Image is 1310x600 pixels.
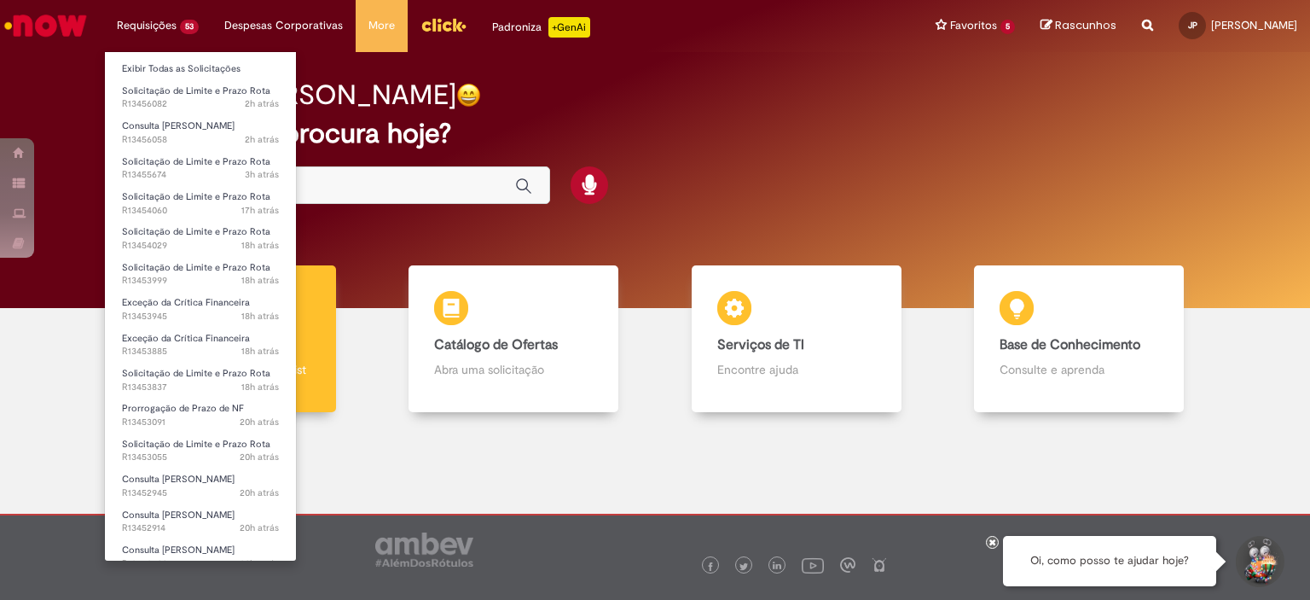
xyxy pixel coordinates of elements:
[492,17,590,38] div: Padroniza
[245,168,279,181] span: 3h atrás
[773,562,781,572] img: logo_footer_linkedin.png
[122,261,270,274] span: Solicitação de Limite e Prazo Rota
[245,97,279,110] span: 2h atrás
[1211,18,1297,32] span: [PERSON_NAME]
[241,310,279,323] time: 27/08/2025 17:30:05
[105,399,296,431] a: Aberto R13453091 : Prorrogação de Prazo de NF
[245,133,279,146] time: 28/08/2025 09:13:20
[122,367,270,380] span: Solicitação de Limite e Prazo Rota
[122,544,235,556] span: Consulta [PERSON_NAME]
[739,562,748,571] img: logo_footer_twitter.png
[840,557,855,573] img: logo_footer_workplace.png
[105,294,296,325] a: Aberto R13453945 : Exceção da Crítica Financeira
[241,239,279,252] span: 18h atrás
[130,119,1181,149] h2: O que você procura hoje?
[950,17,997,34] span: Favoritos
[938,265,1221,413] a: Base de Conhecimento Consulte e aprenda
[434,361,593,378] p: Abra uma solicitação
[105,470,296,502] a: Aberto R13452945 : Consulta Serasa
[122,133,279,147] span: R13456058
[1000,20,1015,34] span: 5
[122,332,250,345] span: Exceção da Crítica Financeira
[122,84,270,97] span: Solicitação de Limite e Prazo Rota
[241,310,279,323] span: 18h atrás
[241,274,279,287] time: 27/08/2025 17:39:17
[1003,536,1216,586] div: Oi, como posso te ajudar hoje?
[240,416,279,428] span: 20h atrás
[717,336,804,353] b: Serviços de TI
[122,345,279,358] span: R13453885
[717,361,876,378] p: Encontre ajuda
[240,521,279,534] span: 20h atrás
[122,97,279,111] span: R13456082
[1055,17,1116,33] span: Rascunhos
[122,239,279,253] span: R13454029
[122,119,235,132] span: Consulta [PERSON_NAME]
[105,435,296,467] a: Aberto R13453055 : Solicitação de Limite e Prazo Rota
[105,506,296,538] a: Aberto R13452914 : Consulta Serasa
[456,83,481,108] img: happy-face.png
[245,168,279,181] time: 28/08/2025 08:16:07
[548,17,590,38] p: +GenAi
[1040,18,1116,34] a: Rascunhos
[241,204,279,217] time: 27/08/2025 17:53:55
[122,310,279,323] span: R13453945
[655,265,938,413] a: Serviços de TI Encontre ajuda
[122,486,279,500] span: R13452945
[122,225,270,238] span: Solicitação de Limite e Prazo Rota
[122,190,270,203] span: Solicitação de Limite e Prazo Rota
[105,541,296,573] a: Aberto R13452900 : Consulta Serasa
[240,451,279,463] time: 27/08/2025 15:13:45
[240,486,279,499] span: 20h atrás
[104,51,297,562] ul: Requisições
[180,20,199,34] span: 53
[375,533,473,567] img: logo_footer_ambev_rotulo_gray.png
[1000,336,1140,353] b: Base de Conhecimento
[105,259,296,290] a: Aberto R13453999 : Solicitação de Limite e Prazo Rota
[122,155,270,168] span: Solicitação de Limite e Prazo Rota
[122,438,270,451] span: Solicitação de Limite e Prazo Rota
[122,381,279,394] span: R13453837
[240,521,279,534] time: 27/08/2025 14:50:14
[1188,20,1197,31] span: JP
[706,562,715,571] img: logo_footer_facebook.png
[368,17,395,34] span: More
[1233,536,1284,587] button: Iniciar Conversa de Suporte
[373,265,656,413] a: Catálogo de Ofertas Abra uma solicitação
[105,223,296,254] a: Aberto R13454029 : Solicitação de Limite e Prazo Rota
[105,82,296,114] a: Aberto R13456082 : Solicitação de Limite e Prazo Rota
[90,265,373,413] a: Tirar dúvidas Tirar dúvidas com Lupi Assist e Gen Ai
[122,274,279,288] span: R13453999
[420,12,467,38] img: click_logo_yellow_360x200.png
[241,239,279,252] time: 27/08/2025 17:44:44
[245,133,279,146] span: 2h atrás
[105,153,296,184] a: Aberto R13455674 : Solicitação de Limite e Prazo Rota
[2,9,90,43] img: ServiceNow
[122,168,279,182] span: R13455674
[105,117,296,149] a: Aberto R13456058 : Consulta Serasa
[122,473,235,486] span: Consulta [PERSON_NAME]
[122,521,279,535] span: R13452914
[122,402,244,415] span: Prorrogação de Prazo de NF
[117,17,177,34] span: Requisições
[241,381,279,393] time: 27/08/2025 17:12:15
[241,204,279,217] span: 17h atrás
[122,204,279,218] span: R13454060
[122,509,235,521] span: Consulta [PERSON_NAME]
[105,329,296,361] a: Aberto R13453885 : Exceção da Crítica Financeira
[241,381,279,393] span: 18h atrás
[241,345,279,358] span: 18h atrás
[105,60,296,79] a: Exibir Todas as Solicitações
[434,336,558,353] b: Catálogo de Ofertas
[105,188,296,219] a: Aberto R13454060 : Solicitação de Limite e Prazo Rota
[240,451,279,463] span: 20h atrás
[240,557,279,570] span: 20h atrás
[240,416,279,428] time: 27/08/2025 15:18:01
[241,345,279,358] time: 27/08/2025 17:19:39
[122,296,250,309] span: Exceção da Crítica Financeira
[241,274,279,287] span: 18h atrás
[240,486,279,499] time: 27/08/2025 14:55:49
[122,557,279,571] span: R13452900
[122,416,279,429] span: R13453091
[802,554,824,576] img: logo_footer_youtube.png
